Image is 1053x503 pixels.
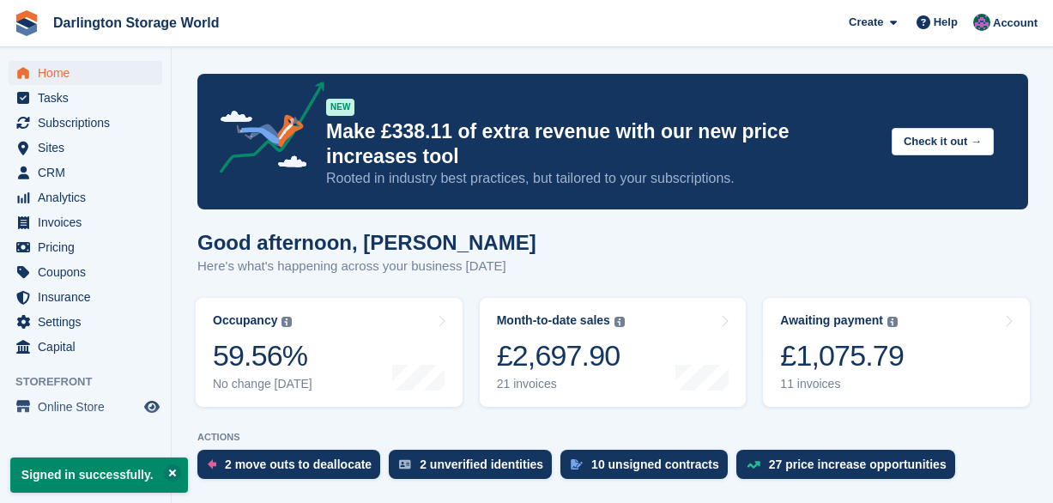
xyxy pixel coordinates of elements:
[497,338,625,373] div: £2,697.90
[389,450,560,488] a: 2 unverified identities
[38,285,141,309] span: Insurance
[9,61,162,85] a: menu
[560,450,736,488] a: 10 unsigned contracts
[213,313,277,328] div: Occupancy
[14,10,39,36] img: stora-icon-8386f47178a22dfd0bd8f6a31ec36ba5ce8667c1dd55bd0f319d3a0aa187defe.svg
[420,458,543,471] div: 2 unverified identities
[9,335,162,359] a: menu
[769,458,947,471] div: 27 price increase opportunities
[197,432,1028,443] p: ACTIONS
[747,461,760,469] img: price_increase_opportunities-93ffe204e8149a01c8c9dc8f82e8f89637d9d84a8eef4429ea346261dce0b2c0.svg
[38,86,141,110] span: Tasks
[326,99,354,116] div: NEW
[196,298,463,407] a: Occupancy 59.56% No change [DATE]
[281,317,292,327] img: icon-info-grey-7440780725fd019a000dd9b08b2336e03edf1995a4989e88bcd33f0948082b44.svg
[780,338,904,373] div: £1,075.79
[142,397,162,417] a: Preview store
[38,335,141,359] span: Capital
[614,317,625,327] img: icon-info-grey-7440780725fd019a000dd9b08b2336e03edf1995a4989e88bcd33f0948082b44.svg
[38,395,141,419] span: Online Store
[736,450,964,488] a: 27 price increase opportunities
[780,313,883,328] div: Awaiting payment
[38,161,141,185] span: CRM
[38,235,141,259] span: Pricing
[892,128,994,156] button: Check it out →
[993,15,1038,32] span: Account
[497,377,625,391] div: 21 invoices
[38,210,141,234] span: Invoices
[225,458,372,471] div: 2 move outs to deallocate
[9,210,162,234] a: menu
[9,136,162,160] a: menu
[38,310,141,334] span: Settings
[763,298,1030,407] a: Awaiting payment £1,075.79 11 invoices
[9,260,162,284] a: menu
[9,310,162,334] a: menu
[9,86,162,110] a: menu
[934,14,958,31] span: Help
[213,338,312,373] div: 59.56%
[38,111,141,135] span: Subscriptions
[591,458,719,471] div: 10 unsigned contracts
[9,395,162,419] a: menu
[9,111,162,135] a: menu
[38,61,141,85] span: Home
[480,298,747,407] a: Month-to-date sales £2,697.90 21 invoices
[197,257,536,276] p: Here's what's happening across your business [DATE]
[497,313,610,328] div: Month-to-date sales
[38,260,141,284] span: Coupons
[9,185,162,209] a: menu
[326,119,878,169] p: Make £338.11 of extra revenue with our new price increases tool
[399,459,411,470] img: verify_identity-adf6edd0f0f0b5bbfe63781bf79b02c33cf7c696d77639b501bdc392416b5a36.svg
[887,317,898,327] img: icon-info-grey-7440780725fd019a000dd9b08b2336e03edf1995a4989e88bcd33f0948082b44.svg
[326,169,878,188] p: Rooted in industry best practices, but tailored to your subscriptions.
[208,459,216,470] img: move_outs_to_deallocate_icon-f764333ba52eb49d3ac5e1228854f67142a1ed5810a6f6cc68b1a99e826820c5.svg
[15,373,171,391] span: Storefront
[213,377,312,391] div: No change [DATE]
[849,14,883,31] span: Create
[10,458,188,493] p: Signed in successfully.
[9,235,162,259] a: menu
[205,82,325,179] img: price-adjustments-announcement-icon-8257ccfd72463d97f412b2fc003d46551f7dbcb40ab6d574587a9cd5c0d94...
[197,450,389,488] a: 2 move outs to deallocate
[571,459,583,470] img: contract_signature_icon-13c848040528278c33f63329250d36e43548de30e8caae1d1a13099fd9432cc5.svg
[46,9,226,37] a: Darlington Storage World
[38,136,141,160] span: Sites
[38,185,141,209] span: Analytics
[9,285,162,309] a: menu
[197,231,536,254] h1: Good afternoon, [PERSON_NAME]
[973,14,990,31] img: Janine Watson
[9,161,162,185] a: menu
[780,377,904,391] div: 11 invoices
